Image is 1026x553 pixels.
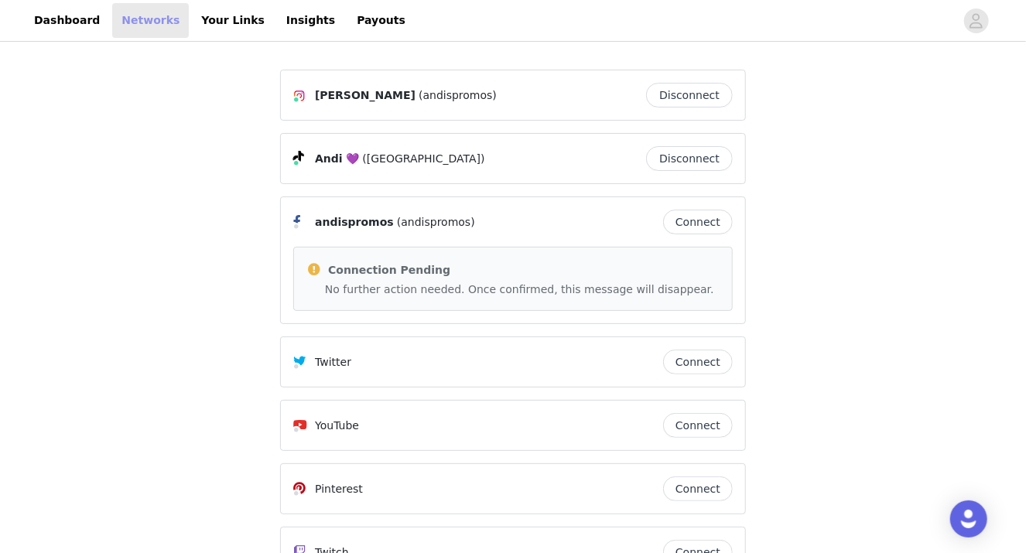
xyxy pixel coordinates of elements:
button: Disconnect [646,146,733,171]
img: Instagram Icon [293,90,306,102]
button: Disconnect [646,83,733,108]
span: Connection Pending [328,264,450,276]
button: Connect [663,350,733,374]
div: avatar [969,9,983,33]
button: Connect [663,476,733,501]
a: Insights [277,3,344,38]
a: Dashboard [25,3,109,38]
span: [PERSON_NAME] [315,87,416,104]
button: Connect [663,210,733,234]
span: (andispromos) [397,214,475,230]
p: YouTube [315,418,359,434]
button: Connect [663,413,733,438]
span: andispromos [315,214,394,230]
span: Andi 💜 [315,151,360,167]
a: Your Links [192,3,274,38]
p: Pinterest [315,481,363,497]
span: ([GEOGRAPHIC_DATA]) [363,151,485,167]
a: Networks [112,3,189,38]
p: Twitter [315,354,351,370]
div: Open Intercom Messenger [950,500,987,538]
p: No further action needed. Once confirmed, this message will disappear. [325,282,720,298]
a: Payouts [347,3,415,38]
span: (andispromos) [419,87,497,104]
